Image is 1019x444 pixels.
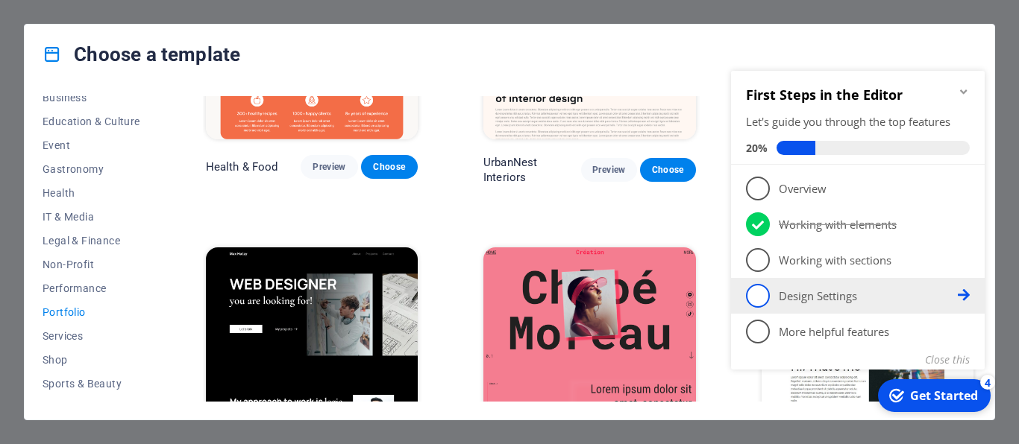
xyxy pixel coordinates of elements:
span: Choose [373,161,406,173]
span: Health [43,187,140,199]
span: IT & Media [43,211,140,223]
span: Services [43,330,140,342]
li: Working with sections [6,186,260,222]
div: Get Started [185,332,253,348]
button: Shop [43,348,140,372]
button: Non-Profit [43,253,140,276]
div: 4 [255,319,270,334]
div: Get Started 4 items remaining, 20% complete [153,323,266,356]
button: Preview [301,155,357,179]
button: Business [43,86,140,110]
button: Portfolio [43,300,140,324]
span: Event [43,139,140,151]
button: Education & Culture [43,110,140,133]
span: Sports & Beauty [43,378,140,390]
button: Performance [43,276,140,300]
button: Preview [581,158,637,182]
span: Legal & Finance [43,235,140,247]
button: Trades [43,396,140,419]
button: Choose [640,158,696,182]
button: Choose [361,155,418,179]
span: Portfolio [43,306,140,318]
span: Preview [313,161,345,173]
p: Design Settings [54,232,233,248]
button: Gastronomy [43,157,140,181]
span: 20% [21,85,51,99]
p: UrbanNest Interiors [483,155,581,185]
span: Business [43,92,140,104]
button: Health [43,181,140,205]
p: Health & Food [206,159,278,174]
button: Legal & Finance [43,229,140,253]
li: Design Settings [6,222,260,258]
span: Preview [593,164,625,176]
span: Choose [652,164,684,176]
h2: First Steps in the Editor [21,30,245,48]
p: Working with sections [54,197,233,212]
button: Sports & Beauty [43,372,140,396]
span: Gastronomy [43,163,140,175]
p: Overview [54,125,233,141]
img: Création [483,247,695,443]
button: IT & Media [43,205,140,229]
button: Close this [200,296,245,311]
button: Event [43,133,140,157]
li: More helpful features [6,258,260,294]
button: Services [43,324,140,348]
span: Performance [43,282,140,294]
h4: Choose a template [43,42,240,66]
div: Minimize checklist [233,30,245,42]
span: Shop [43,354,140,366]
p: More helpful features [54,268,233,284]
div: Let's guide you through the top features [21,58,245,74]
span: Education & Culture [43,115,140,127]
li: Working with elements [6,150,260,186]
p: Working with elements [54,161,233,177]
img: Max Hatzy [206,247,418,443]
span: Non-Profit [43,259,140,270]
li: Overview [6,115,260,150]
